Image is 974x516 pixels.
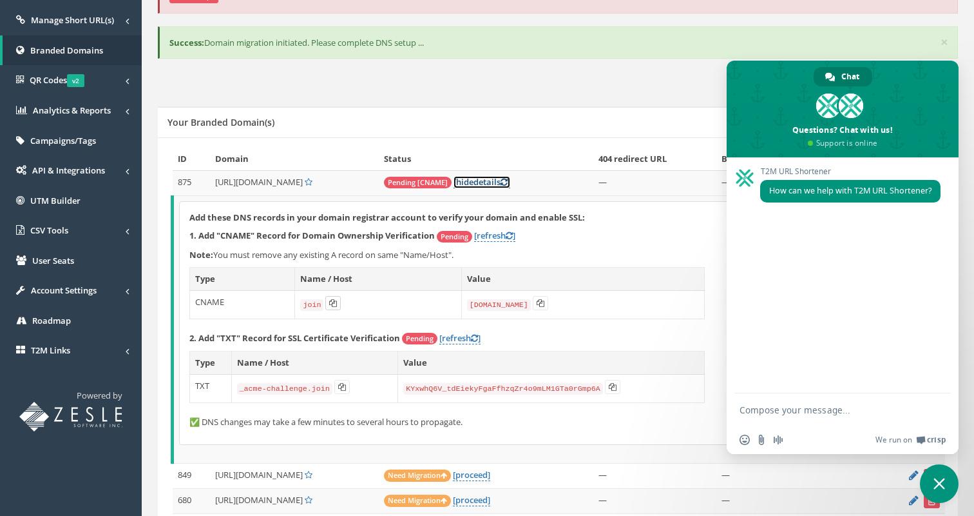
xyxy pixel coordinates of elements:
a: [proceed] [453,469,490,481]
span: [URL][DOMAIN_NAME] [215,469,303,481]
td: 680 [173,488,210,513]
span: Campaigns/Tags [30,135,96,146]
td: — [593,170,717,195]
span: CSV Tools [30,224,68,236]
code: join [300,299,323,311]
span: Insert an emoji [740,435,750,445]
a: [hidedetails] [454,176,510,188]
p: ✅ DNS changes may take a few minutes to several hours to propagate. [189,416,930,428]
th: Status [379,148,593,170]
td: — [593,463,717,488]
span: Need Migration [384,470,451,482]
th: Value [398,352,705,375]
span: Crisp [927,435,946,445]
span: Chat [841,67,859,86]
span: Pending [CNAME] [384,177,452,188]
td: — [716,463,880,488]
span: We run on [875,435,912,445]
td: — [593,488,717,513]
td: — [716,488,880,513]
th: Name / Host [295,268,461,291]
a: Set Default [305,176,312,188]
th: Domain [210,148,379,170]
td: 849 [173,463,210,488]
div: Domain migration initiated. Please complete DNS setup ... [158,26,958,59]
a: We run onCrisp [875,435,946,445]
th: Type [190,352,232,375]
span: Account Settings [31,284,97,296]
td: TXT [190,375,232,403]
td: 875 [173,170,210,195]
span: User Seats [32,255,74,266]
th: 404 redirect URL [593,148,717,170]
textarea: Compose your message... [740,393,920,426]
a: Set Default [305,494,312,506]
span: Roadmap [32,315,71,326]
a: Chat [814,67,872,86]
b: Note: [189,249,213,261]
button: × [941,35,948,49]
span: v2 [67,74,84,87]
span: Pending [402,333,437,344]
code: _acme-challenge.join [237,383,332,395]
span: Powered by [77,390,122,401]
span: Need Migration [384,495,451,507]
span: Branded Domains [30,45,103,56]
strong: 2. Add "TXT" Record for SSL Certificate Verification [189,332,400,344]
a: Set Default [305,469,312,481]
span: [URL][DOMAIN_NAME] [215,494,303,506]
th: Name / Host [231,352,398,375]
span: hide [456,176,473,188]
span: [URL][DOMAIN_NAME] [215,176,303,188]
strong: Add these DNS records in your domain registrar account to verify your domain and enable SSL: [189,212,585,223]
strong: 1. Add "CNAME" Record for Domain Ownership Verification [189,230,435,241]
span: Manage Short URL(s) [31,14,114,26]
span: How can we help with T2M URL Shortener? [769,185,931,196]
span: UTM Builder [30,195,81,206]
span: T2M URL Shortener [760,167,941,176]
td: — [716,170,880,195]
span: Analytics & Reports [33,104,111,116]
td: CNAME [190,290,295,319]
a: [refresh] [439,332,481,344]
a: [refresh] [474,230,515,242]
b: Success: [169,37,204,48]
th: ID [173,148,210,170]
th: Value [461,268,704,291]
a: Close chat [920,464,959,503]
code: KYxwhQ6V_tdEiekyFgaFfhzqZr4o9mLM1GTa0rGmp6A [403,383,603,395]
img: T2M URL Shortener powered by Zesle Software Inc. [19,402,122,432]
span: API & Integrations [32,164,105,176]
p: You must remove any existing A record on same "Name/Host". [189,249,930,261]
span: Audio message [773,435,783,445]
th: Base/TLD redirect URL [716,148,880,170]
span: Pending [437,231,472,243]
span: Send a file [756,435,767,445]
a: [proceed] [453,494,490,506]
span: QR Codes [30,74,84,86]
h5: Your Branded Domain(s) [167,117,274,127]
code: [DOMAIN_NAME] [467,299,531,311]
span: T2M Links [31,344,70,356]
th: Type [190,268,295,291]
